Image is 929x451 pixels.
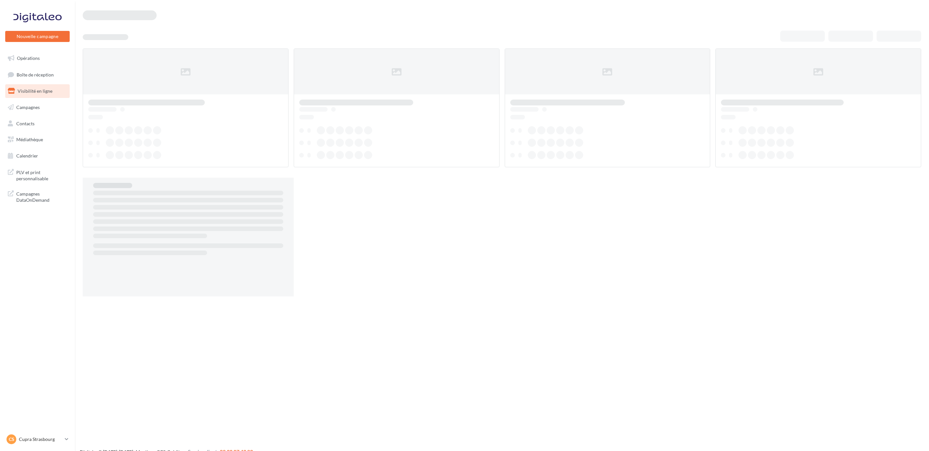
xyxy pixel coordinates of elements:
[4,117,71,130] a: Contacts
[4,187,71,206] a: Campagnes DataOnDemand
[16,168,67,182] span: PLV et print personnalisable
[18,88,52,94] span: Visibilité en ligne
[19,436,62,443] p: Cupra Strasbourg
[4,149,71,163] a: Calendrier
[17,72,54,77] span: Boîte de réception
[4,68,71,82] a: Boîte de réception
[4,165,71,184] a: PLV et print personnalisable
[16,120,35,126] span: Contacts
[16,137,43,142] span: Médiathèque
[17,55,40,61] span: Opérations
[4,84,71,98] a: Visibilité en ligne
[16,189,67,203] span: Campagnes DataOnDemand
[16,104,40,110] span: Campagnes
[4,51,71,65] a: Opérations
[4,133,71,146] a: Médiathèque
[5,433,70,445] a: CS Cupra Strasbourg
[16,153,38,158] span: Calendrier
[9,436,14,443] span: CS
[5,31,70,42] button: Nouvelle campagne
[4,101,71,114] a: Campagnes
